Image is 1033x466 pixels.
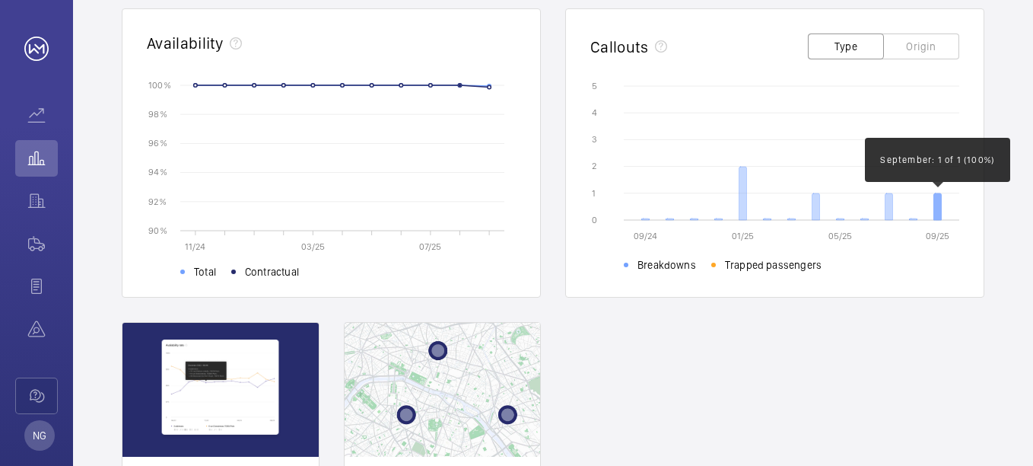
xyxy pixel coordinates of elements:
text: 09/25 [926,231,949,241]
text: 05/25 [828,231,852,241]
text: 1 [592,188,596,199]
text: 2 [592,161,596,171]
h2: Callouts [590,37,649,56]
span: Contractual [245,264,299,279]
text: 11/24 [185,241,205,252]
span: Total [194,264,216,279]
text: 98 % [148,109,167,120]
text: 94 % [148,167,167,177]
text: 4 [592,107,597,118]
text: 5 [592,81,597,91]
text: 92 % [148,196,167,206]
span: Trapped passengers [725,257,822,273]
text: 01/25 [732,231,754,241]
text: 90 % [148,225,167,235]
text: 03/25 [301,241,325,252]
p: NG [33,428,46,443]
text: 3 [592,134,597,145]
span: Breakdowns [637,257,696,273]
text: 96 % [148,138,167,148]
text: 0 [592,215,597,225]
text: 100 % [148,79,171,90]
h2: Availability [147,34,224,53]
button: Origin [883,34,959,59]
button: Type [808,34,884,59]
text: 09/24 [634,231,657,241]
text: 07/25 [419,241,441,252]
